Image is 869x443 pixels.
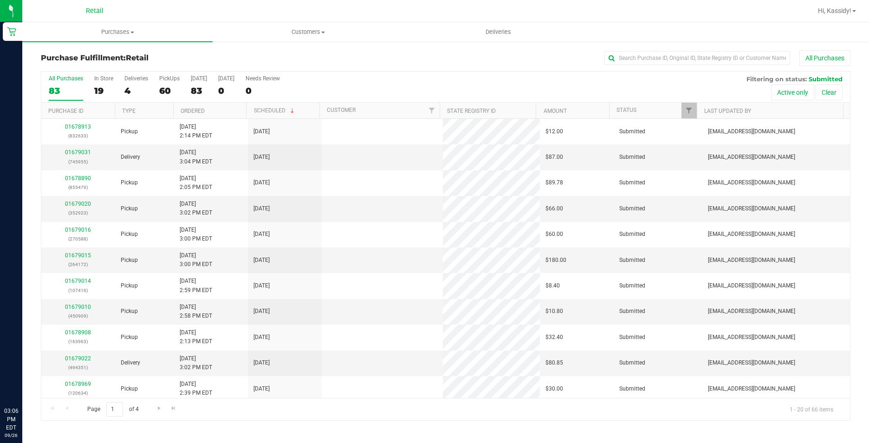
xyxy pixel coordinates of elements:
span: Submitted [619,230,645,239]
span: [EMAIL_ADDRESS][DOMAIN_NAME] [708,358,795,367]
inline-svg: Retail [7,27,16,36]
span: [DATE] [253,384,270,393]
span: [DATE] 2:05 PM EDT [180,174,212,192]
button: All Purchases [799,50,850,66]
span: Submitted [619,281,645,290]
span: [DATE] [253,204,270,213]
a: 01679022 [65,355,91,362]
span: Delivery [121,153,140,162]
span: [EMAIL_ADDRESS][DOMAIN_NAME] [708,281,795,290]
span: Purchases [22,28,213,36]
a: 01678913 [65,124,91,130]
span: $8.40 [545,281,560,290]
a: 01679031 [65,149,91,156]
span: $12.00 [545,127,563,136]
span: [DATE] [253,281,270,290]
p: (163963) [47,337,110,346]
p: (120634) [47,389,110,397]
span: [DATE] [253,333,270,342]
span: [DATE] 2:14 PM EDT [180,123,212,140]
button: Active only [771,85,814,100]
div: [DATE] [218,75,234,82]
span: [EMAIL_ADDRESS][DOMAIN_NAME] [708,307,795,316]
div: Deliveries [124,75,148,82]
span: [DATE] [253,256,270,265]
span: [DATE] 3:02 PM EDT [180,354,212,372]
span: [DATE] [253,358,270,367]
div: [DATE] [191,75,207,82]
span: Pickup [121,256,138,265]
span: Submitted [809,75,843,83]
div: 0 [246,85,280,96]
div: In Store [94,75,113,82]
span: [DATE] [253,307,270,316]
span: [EMAIL_ADDRESS][DOMAIN_NAME] [708,204,795,213]
a: Go to the last page [167,402,181,415]
span: Submitted [619,307,645,316]
span: Pickup [121,307,138,316]
a: 01678908 [65,329,91,336]
p: (494351) [47,363,110,372]
span: Pickup [121,230,138,239]
div: 4 [124,85,148,96]
span: Hi, Kassidy! [818,7,851,14]
span: Pickup [121,178,138,187]
a: Scheduled [254,107,296,114]
a: Customers [213,22,403,42]
p: (270588) [47,235,110,243]
iframe: Resource center [9,369,37,397]
span: [DATE] [253,153,270,162]
span: Submitted [619,204,645,213]
span: Customers [213,28,402,36]
div: All Purchases [49,75,83,82]
a: 01679010 [65,304,91,310]
span: [EMAIL_ADDRESS][DOMAIN_NAME] [708,127,795,136]
p: (450909) [47,312,110,320]
p: (832633) [47,131,110,140]
a: Status [616,107,636,113]
div: 0 [218,85,234,96]
p: (855479) [47,183,110,192]
a: State Registry ID [447,108,496,114]
p: (107416) [47,286,110,295]
span: $66.00 [545,204,563,213]
span: [EMAIL_ADDRESS][DOMAIN_NAME] [708,230,795,239]
span: Delivery [121,358,140,367]
span: [EMAIL_ADDRESS][DOMAIN_NAME] [708,153,795,162]
span: Pickup [121,384,138,393]
div: 60 [159,85,180,96]
p: (264172) [47,260,110,269]
a: Amount [544,108,567,114]
button: Clear [816,85,843,100]
a: Purchase ID [48,108,84,114]
h3: Purchase Fulfillment: [41,54,311,62]
span: [DATE] 3:04 PM EDT [180,148,212,166]
span: [DATE] 2:58 PM EDT [180,303,212,320]
input: 1 [106,402,123,417]
a: 01679020 [65,201,91,207]
span: Retail [86,7,104,15]
span: Pickup [121,281,138,290]
span: Submitted [619,333,645,342]
span: Submitted [619,153,645,162]
span: $180.00 [545,256,566,265]
span: Page of 4 [79,402,146,417]
div: Needs Review [246,75,280,82]
a: Customer [327,107,356,113]
span: [EMAIL_ADDRESS][DOMAIN_NAME] [708,384,795,393]
span: Pickup [121,204,138,213]
a: 01679016 [65,227,91,233]
a: Filter [424,103,440,118]
div: 83 [49,85,83,96]
span: [DATE] 3:00 PM EDT [180,226,212,243]
a: 01678969 [65,381,91,387]
a: Last Updated By [704,108,751,114]
span: [DATE] 2:39 PM EDT [180,380,212,397]
span: [DATE] 2:59 PM EDT [180,277,212,294]
p: (352923) [47,208,110,217]
span: [DATE] 3:02 PM EDT [180,200,212,217]
span: Submitted [619,256,645,265]
span: [DATE] [253,178,270,187]
span: $30.00 [545,384,563,393]
a: 01678890 [65,175,91,182]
